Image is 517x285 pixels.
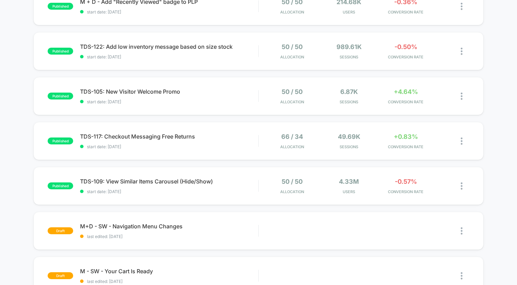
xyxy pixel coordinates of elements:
[379,99,432,104] span: CONVERSION RATE
[322,144,375,149] span: Sessions
[80,43,258,50] span: TDS-122: Add low inventory message based on size stock
[461,137,462,145] img: close
[322,189,375,194] span: Users
[379,55,432,59] span: CONVERSION RATE
[80,99,258,104] span: start date: [DATE]
[48,93,73,99] span: published
[48,3,73,10] span: published
[394,88,418,95] span: +4.64%
[281,133,303,140] span: 66 / 34
[340,88,358,95] span: 6.87k
[80,178,258,185] span: TDS-109: View Similar Items Carousel (Hide/Show)
[80,54,258,59] span: start date: [DATE]
[80,223,258,230] span: M+D - SW - Navigation Menu Changes
[461,3,462,10] img: close
[336,43,362,50] span: 989.61k
[48,227,73,234] span: draft
[395,178,417,185] span: -0.57%
[280,10,304,15] span: Allocation
[280,144,304,149] span: Allocation
[48,48,73,55] span: published
[80,144,258,149] span: start date: [DATE]
[282,88,303,95] span: 50 / 50
[394,133,418,140] span: +0.83%
[379,144,432,149] span: CONVERSION RATE
[394,43,417,50] span: -0.50%
[80,133,258,140] span: TDS-117: Checkout Messaging Free Returns
[80,234,258,239] span: last edited: [DATE]
[80,279,258,284] span: last edited: [DATE]
[80,88,258,95] span: TDS-105: New Visitor Welcome Promo
[461,272,462,279] img: close
[339,178,359,185] span: 4.33M
[379,189,432,194] span: CONVERSION RATE
[282,43,303,50] span: 50 / 50
[461,93,462,100] img: close
[48,272,73,279] span: draft
[461,182,462,190] img: close
[282,178,303,185] span: 50 / 50
[280,55,304,59] span: Allocation
[322,55,375,59] span: Sessions
[379,10,432,15] span: CONVERSION RATE
[48,182,73,189] span: published
[461,48,462,55] img: close
[80,268,258,275] span: M - SW - Your Cart Is Ready
[322,99,375,104] span: Sessions
[48,137,73,144] span: published
[322,10,375,15] span: Users
[80,9,258,15] span: start date: [DATE]
[461,227,462,235] img: close
[280,99,304,104] span: Allocation
[280,189,304,194] span: Allocation
[80,189,258,194] span: start date: [DATE]
[338,133,360,140] span: 49.69k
